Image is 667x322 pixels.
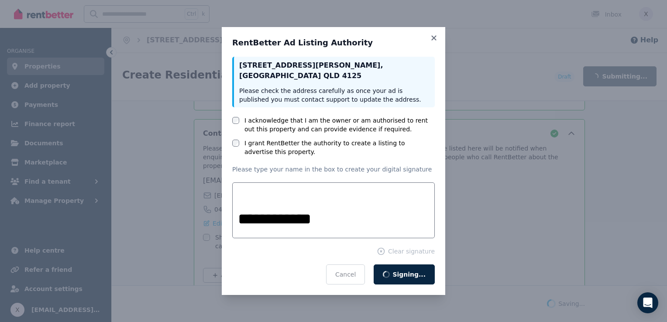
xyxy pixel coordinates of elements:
[244,139,435,156] label: I grant RentBetter the authority to create a listing to advertise this property.
[239,86,430,104] p: Please check the address carefully as once your ad is published you must contact support to updat...
[244,116,435,134] label: I acknowledge that I am the owner or am authorised to rent out this property and can provide evid...
[239,60,430,81] p: [STREET_ADDRESS][PERSON_NAME] , [GEOGRAPHIC_DATA] QLD 4125
[232,165,435,174] p: Please type your name in the box to create your digital signature
[637,292,658,313] div: Open Intercom Messenger
[232,38,435,48] h3: RentBetter Ad Listing Authority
